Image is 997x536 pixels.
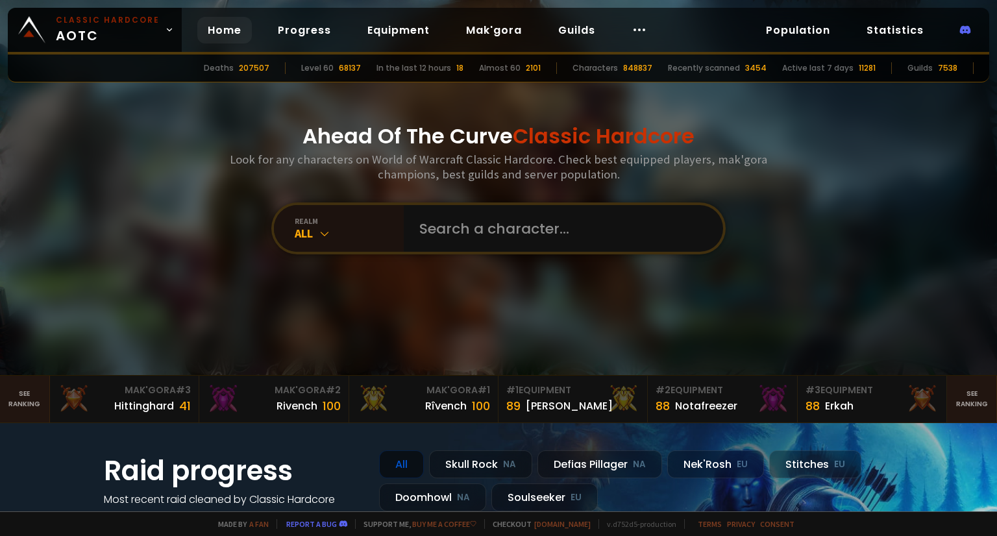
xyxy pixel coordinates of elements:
[526,398,613,414] div: [PERSON_NAME]
[498,376,648,422] a: #1Equipment89[PERSON_NAME]
[326,384,341,396] span: # 2
[197,17,252,43] a: Home
[357,384,490,397] div: Mak'Gora
[938,62,957,74] div: 7538
[56,14,160,26] small: Classic Hardcore
[806,397,820,415] div: 88
[667,450,764,478] div: Nek'Rosh
[656,384,671,396] span: # 2
[698,519,722,529] a: Terms
[355,519,476,529] span: Support me,
[199,376,349,422] a: Mak'Gora#2Rivench100
[412,519,476,529] a: Buy me a coffee
[104,491,363,524] h4: Most recent raid cleaned by Classic Hardcore guilds
[472,397,490,415] div: 100
[503,458,516,471] small: NA
[648,376,797,422] a: #2Equipment88Notafreezer
[506,397,521,415] div: 89
[760,519,794,529] a: Consent
[379,450,424,478] div: All
[859,62,876,74] div: 11281
[526,62,541,74] div: 2101
[571,491,582,504] small: EU
[745,62,767,74] div: 3454
[425,398,467,414] div: Rîvench
[782,62,854,74] div: Active last 7 days
[491,483,598,511] div: Soulseeker
[534,519,591,529] a: [DOMAIN_NAME]
[537,450,662,478] div: Defias Pillager
[506,384,639,397] div: Equipment
[176,384,191,396] span: # 3
[8,8,182,52] a: Classic HardcoreAOTC
[548,17,606,43] a: Guilds
[907,62,933,74] div: Guilds
[286,519,337,529] a: Report a bug
[58,384,191,397] div: Mak'Gora
[412,205,708,252] input: Search a character...
[104,450,363,491] h1: Raid progress
[598,519,676,529] span: v. d752d5 - production
[623,62,652,74] div: 848837
[295,216,404,226] div: realm
[834,458,845,471] small: EU
[675,398,737,414] div: Notafreezer
[179,397,191,415] div: 41
[668,62,740,74] div: Recently scanned
[50,376,199,422] a: Mak'Gora#3Hittinghard41
[947,376,997,422] a: Seeranking
[207,384,340,397] div: Mak'Gora
[56,14,160,45] span: AOTC
[204,62,234,74] div: Deaths
[379,483,486,511] div: Doomhowl
[295,226,404,241] div: All
[479,62,521,74] div: Almost 60
[806,384,939,397] div: Equipment
[210,519,269,529] span: Made by
[376,62,451,74] div: In the last 12 hours
[349,376,498,422] a: Mak'Gora#1Rîvench100
[513,121,695,151] span: Classic Hardcore
[249,519,269,529] a: a fan
[825,398,854,414] div: Erkah
[756,17,841,43] a: Population
[277,398,317,414] div: Rivench
[856,17,934,43] a: Statistics
[114,398,174,414] div: Hittinghard
[478,384,490,396] span: # 1
[806,384,820,396] span: # 3
[323,397,341,415] div: 100
[656,397,670,415] div: 88
[225,152,772,182] h3: Look for any characters on World of Warcraft Classic Hardcore. Check best equipped players, mak'g...
[798,376,947,422] a: #3Equipment88Erkah
[769,450,861,478] div: Stitches
[457,491,470,504] small: NA
[572,62,618,74] div: Characters
[456,17,532,43] a: Mak'gora
[484,519,591,529] span: Checkout
[633,458,646,471] small: NA
[239,62,269,74] div: 207507
[727,519,755,529] a: Privacy
[506,384,519,396] span: # 1
[456,62,463,74] div: 18
[267,17,341,43] a: Progress
[301,62,334,74] div: Level 60
[357,17,440,43] a: Equipment
[656,384,789,397] div: Equipment
[737,458,748,471] small: EU
[339,62,361,74] div: 68137
[429,450,532,478] div: Skull Rock
[302,121,695,152] h1: Ahead Of The Curve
